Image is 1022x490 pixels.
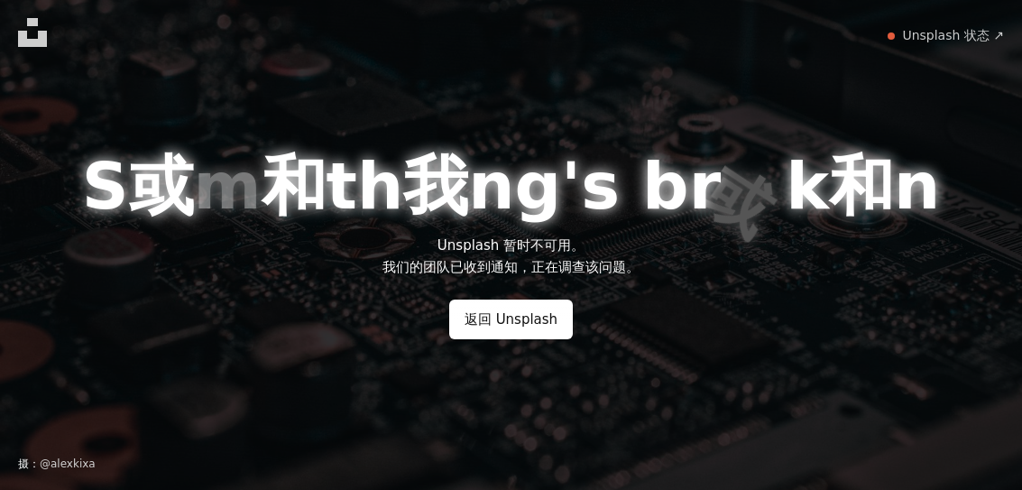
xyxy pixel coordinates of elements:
h1: 有东西坏了 [82,152,941,220]
span: n [468,152,514,220]
span: 我 [403,152,468,220]
span: 或 [129,152,194,220]
span: k [786,152,829,220]
span: ' [561,152,581,220]
span: 和 [262,152,327,220]
p: Unsplash 暂时不可用。 我们的团队已收到通知，正在调查该问题。 [382,235,640,278]
span: h [357,152,403,220]
span: r [689,152,722,220]
span: 和 [829,152,894,220]
span: 或 [693,154,785,247]
div: 摄： [18,458,96,472]
span: g [515,152,562,220]
span: m [194,152,262,220]
span: n [894,152,940,220]
span: t [327,152,357,220]
span: s [581,152,620,220]
span: S [82,152,129,220]
span: b [642,152,689,220]
a: Unsplash 状态 ↗ [902,27,1004,45]
a: 返回 Unsplash [449,300,573,339]
a: @alexkixa [40,458,96,470]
